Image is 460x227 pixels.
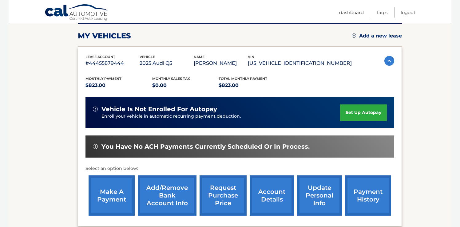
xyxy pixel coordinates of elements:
[78,31,131,41] h2: my vehicles
[101,143,310,151] span: You have no ACH payments currently scheduled or in process.
[384,56,394,66] img: accordion-active.svg
[140,55,155,59] span: vehicle
[250,175,294,216] a: account details
[352,33,356,38] img: add.svg
[194,55,204,59] span: name
[297,175,342,216] a: update personal info
[85,59,140,68] p: #44455879444
[138,175,196,216] a: Add/Remove bank account info
[101,105,217,113] span: vehicle is not enrolled for autopay
[248,55,254,59] span: vin
[340,104,387,121] a: set up autopay
[377,7,387,18] a: FAQ's
[194,59,248,68] p: [PERSON_NAME]
[219,76,267,81] span: Total Monthly Payment
[93,144,98,149] img: alert-white.svg
[152,81,219,90] p: $0.00
[89,175,135,216] a: make a payment
[85,76,121,81] span: Monthly Payment
[248,59,352,68] p: [US_VEHICLE_IDENTIFICATION_NUMBER]
[200,175,247,216] a: request purchase price
[345,175,391,216] a: payment history
[152,76,190,81] span: Monthly sales Tax
[45,4,109,22] a: Cal Automotive
[101,113,340,120] p: Enroll your vehicle in automatic recurring payment deduction.
[93,107,98,112] img: alert-white.svg
[339,7,364,18] a: Dashboard
[219,81,285,90] p: $823.00
[401,7,415,18] a: Logout
[140,59,194,68] p: 2025 Audi Q5
[85,55,115,59] span: lease account
[352,33,402,39] a: Add a new lease
[85,81,152,90] p: $823.00
[85,165,394,172] p: Select an option below:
